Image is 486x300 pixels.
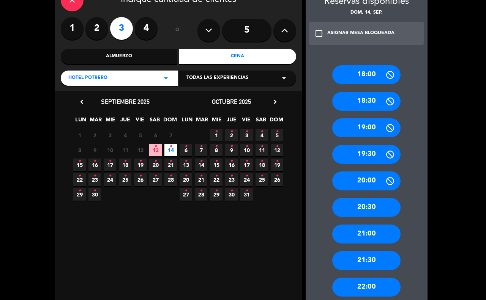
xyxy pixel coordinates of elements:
[225,144,238,156] span: 9
[332,278,401,297] div: 22:00
[68,74,107,82] span: Hotel Potrero
[306,9,428,17] div: dom. 14, sep.
[93,170,96,182] i: •
[180,159,192,171] span: 13
[200,185,202,197] i: •
[270,115,282,128] span: DOM
[134,159,147,171] span: 19
[110,17,133,40] label: 3
[61,49,178,64] div: Almuerzo
[119,173,131,186] span: 25
[271,173,283,186] span: 26
[88,159,101,171] span: 16
[101,98,150,105] span: septiembre 2025
[245,126,248,138] i: •
[240,115,252,128] span: VIE
[276,170,278,182] i: •
[260,140,263,152] i: •
[78,98,86,106] i: chevron_left
[210,188,222,201] span: 29
[185,155,187,167] i: •
[332,251,401,270] div: 21:30
[104,115,117,128] span: MIE
[139,155,142,167] i: •
[230,140,233,152] i: •
[332,118,401,137] div: 19:00
[119,144,131,156] span: 11
[256,173,268,186] span: 25
[276,126,278,138] i: •
[225,188,238,201] span: 30
[104,129,116,141] span: 3
[195,144,207,156] span: 7
[78,170,81,182] i: •
[181,115,193,128] span: LUN
[73,129,86,141] span: 1
[255,115,267,128] span: SAB
[164,144,177,156] span: 14
[332,198,401,217] div: 20:30
[240,188,253,201] span: 31
[195,188,207,201] span: 28
[124,170,126,182] i: •
[161,74,170,83] i: arrow_drop_down
[89,115,102,128] span: MAR
[215,170,218,182] i: •
[256,159,268,171] span: 18
[163,115,176,128] span: DOM
[134,129,147,141] span: 5
[215,185,218,197] i: •
[73,173,86,186] span: 22
[61,17,84,40] label: 1
[225,129,238,141] span: 2
[271,98,279,106] i: chevron_right
[185,185,187,197] i: •
[134,144,147,156] span: 12
[245,185,248,197] i: •
[169,140,172,152] i: •
[260,155,263,167] i: •
[225,173,238,186] span: 23
[73,144,86,156] span: 8
[195,173,207,186] span: 21
[200,170,202,182] i: •
[74,115,87,128] span: LUN
[245,140,248,152] i: •
[230,185,233,197] i: •
[210,129,222,141] span: 1
[230,126,233,138] i: •
[169,155,172,167] i: •
[180,188,192,201] span: 27
[225,159,238,171] span: 16
[271,129,283,141] span: 5
[210,173,222,186] span: 22
[93,185,96,197] i: •
[149,129,162,141] span: 6
[240,144,253,156] span: 10
[332,145,401,164] div: 19:30
[276,140,278,152] i: •
[88,173,101,186] span: 23
[134,115,146,128] span: VIE
[85,17,108,40] label: 2
[332,65,401,84] div: 18:00
[215,155,218,167] i: •
[78,185,81,197] i: •
[104,144,116,156] span: 10
[186,74,248,82] span: Todas las experiencias
[332,92,401,111] div: 18:30
[149,159,162,171] span: 20
[230,170,233,182] i: •
[215,126,218,138] i: •
[271,144,283,156] span: 12
[180,173,192,186] span: 20
[88,188,101,201] span: 30
[109,155,111,167] i: •
[149,173,162,186] span: 27
[124,155,126,167] i: •
[271,159,283,171] span: 19
[165,17,190,44] div: ó
[73,188,86,201] span: 29
[245,170,248,182] i: •
[169,170,172,182] i: •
